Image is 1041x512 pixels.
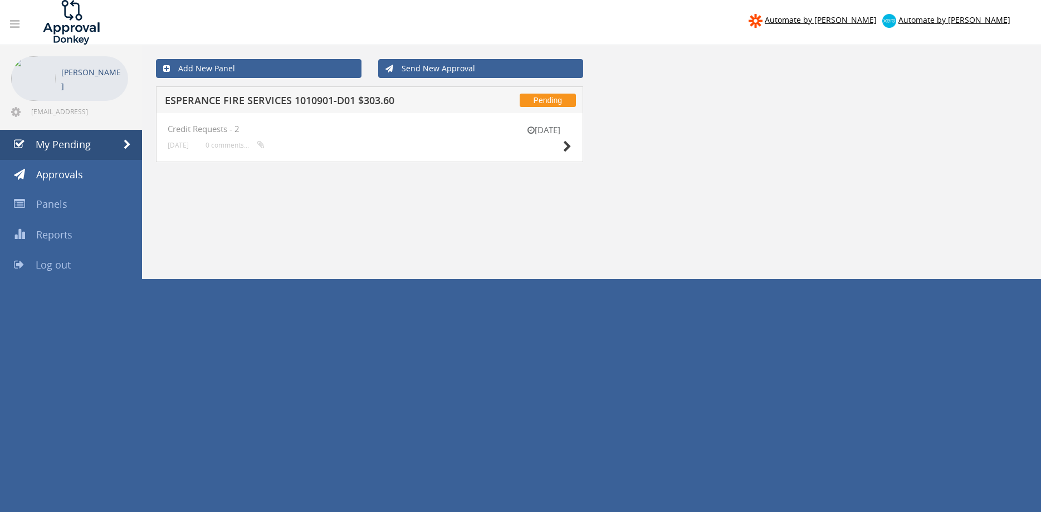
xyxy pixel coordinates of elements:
[168,124,571,134] h4: Credit Requests - 2
[61,65,123,93] p: [PERSON_NAME]
[36,228,72,241] span: Reports
[36,258,71,271] span: Log out
[31,107,126,116] span: [EMAIL_ADDRESS][DOMAIN_NAME]
[36,168,83,181] span: Approvals
[378,59,584,78] a: Send New Approval
[882,14,896,28] img: xero-logo.png
[36,138,91,151] span: My Pending
[516,124,571,136] small: [DATE]
[36,197,67,211] span: Panels
[898,14,1010,25] span: Automate by [PERSON_NAME]
[206,141,265,149] small: 0 comments...
[165,95,452,109] h5: ESPERANCE FIRE SERVICES 1010901-D01 $303.60
[765,14,877,25] span: Automate by [PERSON_NAME]
[749,14,763,28] img: zapier-logomark.png
[168,141,189,149] small: [DATE]
[520,94,576,107] span: Pending
[156,59,361,78] a: Add New Panel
